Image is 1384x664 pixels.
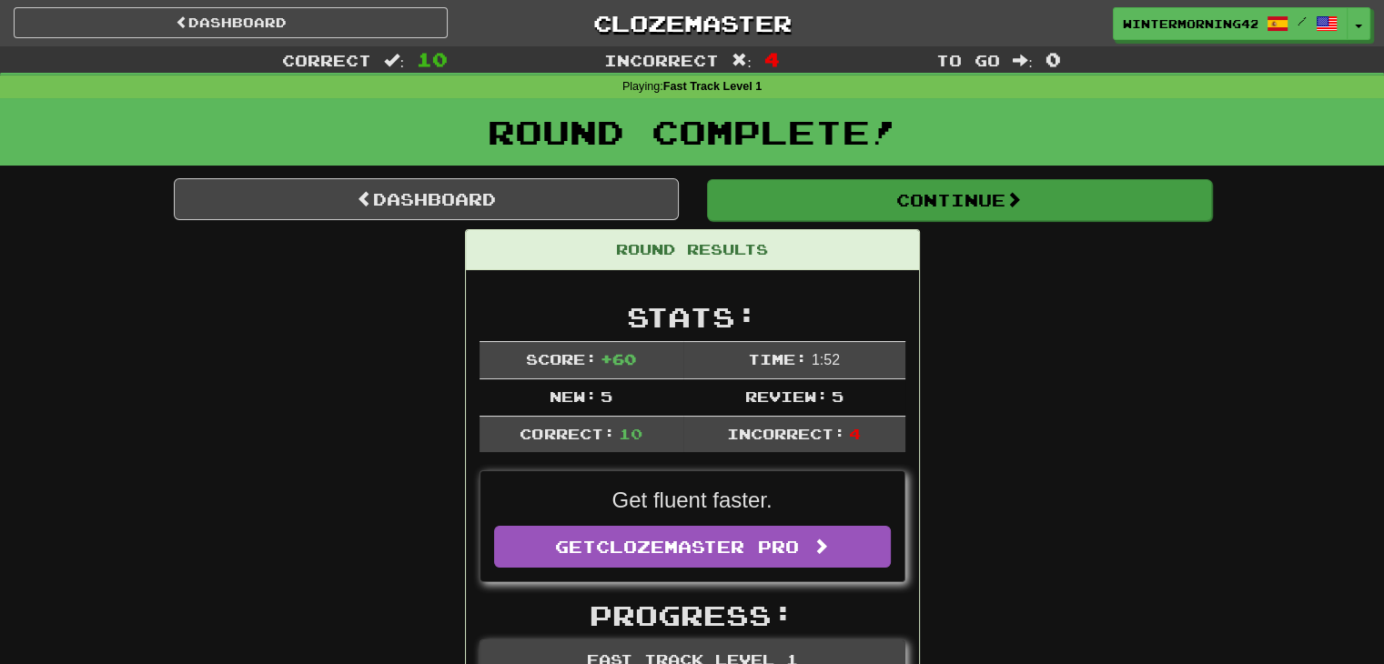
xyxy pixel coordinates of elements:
[520,425,614,442] span: Correct:
[601,350,636,367] span: + 60
[494,526,891,568] a: GetClozemaster Pro
[748,350,807,367] span: Time:
[282,51,371,69] span: Correct
[480,600,905,630] h2: Progress:
[1046,48,1061,70] span: 0
[6,114,1378,150] h1: Round Complete!
[936,51,1000,69] span: To go
[1298,15,1307,27] span: /
[732,53,752,68] span: :
[764,48,780,70] span: 4
[596,537,799,557] span: Clozemaster Pro
[480,302,905,332] h2: Stats:
[384,53,404,68] span: :
[619,425,642,442] span: 10
[174,178,679,220] a: Dashboard
[494,485,891,516] p: Get fluent faster.
[466,230,919,270] div: Round Results
[707,179,1212,221] button: Continue
[727,425,845,442] span: Incorrect:
[849,425,861,442] span: 4
[601,387,612,405] span: 5
[604,51,719,69] span: Incorrect
[812,352,840,367] span: 1 : 52
[744,387,827,405] span: Review:
[526,350,597,367] span: Score:
[417,48,448,70] span: 10
[1013,53,1033,68] span: :
[14,7,448,38] a: Dashboard
[1123,15,1258,32] span: WinterMorning4201
[550,387,597,405] span: New:
[663,80,763,93] strong: Fast Track Level 1
[475,7,909,39] a: Clozemaster
[832,387,844,405] span: 5
[1113,7,1348,40] a: WinterMorning4201 /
